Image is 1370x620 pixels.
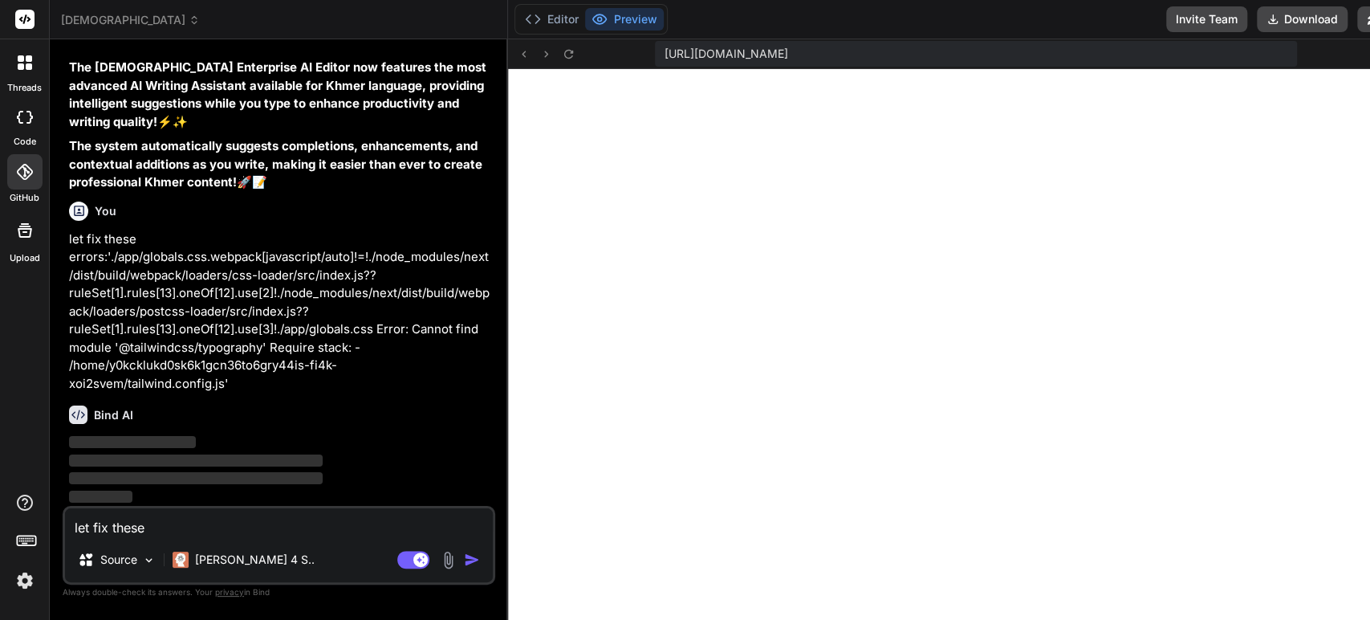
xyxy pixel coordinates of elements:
[69,455,323,467] span: ‌
[69,137,492,192] p: 🚀📝
[69,436,196,448] span: ‌
[69,59,492,131] p: ⚡✨
[142,553,156,567] img: Pick Models
[69,491,132,503] span: ‌
[69,472,323,484] span: ‌
[95,203,116,219] h6: You
[215,587,244,597] span: privacy
[69,138,486,190] strong: The system automatically suggests completions, enhancements, and contextual additions as you writ...
[11,567,39,594] img: settings
[1166,6,1247,32] button: Invite Team
[195,552,315,568] p: [PERSON_NAME] 4 S..
[100,552,137,568] p: Source
[464,552,480,568] img: icon
[585,8,664,31] button: Preview
[61,12,200,28] span: [DEMOGRAPHIC_DATA]
[173,552,189,568] img: Claude 4 Sonnet
[69,59,490,129] strong: The [DEMOGRAPHIC_DATA] Enterprise AI Editor now features the most advanced AI Writing Assistant a...
[63,585,495,600] p: Always double-check its answers. Your in Bind
[518,8,585,31] button: Editor
[10,191,39,205] label: GitHub
[665,46,788,62] span: [URL][DOMAIN_NAME]
[94,407,133,423] h6: Bind AI
[69,230,492,394] p: let fix these errors:'./app/globals.css.webpack[javascript/auto]!=!./node_modules/next/dist/build...
[439,551,457,569] img: attachment
[14,135,36,149] label: code
[1257,6,1348,32] button: Download
[10,251,40,265] label: Upload
[7,81,42,95] label: threads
